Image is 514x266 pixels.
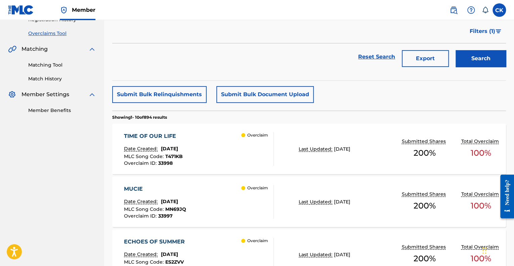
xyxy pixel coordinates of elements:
img: search [449,6,458,14]
span: Member Settings [22,90,69,99]
span: 100 % [470,200,491,212]
p: Overclaim [247,185,268,191]
div: Notifications [482,7,488,13]
img: Matching [8,45,16,53]
a: Reset Search [355,49,398,64]
a: Overclaims Tool [28,30,96,37]
span: MLC Song Code : [124,206,165,212]
span: 200 % [414,200,436,212]
span: 200 % [414,147,436,159]
span: Matching [22,45,48,53]
p: Date Created: [124,145,159,152]
img: help [467,6,475,14]
span: [DATE] [161,251,178,257]
p: Last Updated: [299,251,334,258]
a: Public Search [447,3,460,17]
button: Search [456,50,506,67]
a: Member Benefits [28,107,96,114]
p: Submitted Shares [402,138,447,145]
p: Overclaim [247,238,268,244]
p: Last Updated: [299,198,334,205]
span: 33997 [158,213,173,219]
p: Last Updated: [299,146,334,153]
p: Showing 1 - 10 of 894 results [112,114,167,120]
span: MN69JQ [165,206,186,212]
span: [DATE] [161,198,178,204]
img: expand [88,45,96,53]
img: Top Rightsholder [60,6,68,14]
iframe: Resource Center [495,169,514,223]
button: Submit Bulk Document Upload [216,86,314,103]
span: 100 % [470,253,491,265]
div: User Menu [492,3,506,17]
iframe: Chat Widget [480,234,514,266]
span: 100 % [470,147,491,159]
a: TIME OF OUR LIFEDate Created:[DATE]MLC Song Code:T471KBOverclaim ID:33998 OverclaimLast Updated:[... [112,124,506,174]
p: Submitted Shares [402,191,447,198]
div: ECHOES OF SUMMER [124,238,188,246]
span: [DATE] [334,252,350,258]
p: Date Created: [124,198,159,205]
button: Export [402,50,449,67]
p: Total Overclaim [461,138,500,145]
span: 33998 [158,160,173,166]
a: Match History [28,75,96,82]
img: expand [88,90,96,99]
div: MUCIE [124,185,186,193]
span: [DATE] [334,146,350,152]
img: MLC Logo [8,5,34,15]
span: Overclaim ID : [124,213,158,219]
span: ES2ZVV [165,259,184,265]
div: TIME OF OUR LIFE [124,132,183,140]
button: Filters (1) [466,23,506,40]
div: Help [464,3,478,17]
p: Date Created: [124,251,159,258]
p: Submitted Shares [402,243,447,251]
button: Submit Bulk Relinquishments [112,86,207,103]
p: Total Overclaim [461,243,500,251]
span: T471KB [165,153,183,159]
span: [DATE] [334,199,350,205]
span: Filters ( 1 ) [470,27,495,35]
a: Matching Tool [28,62,96,69]
span: Overclaim ID : [124,160,158,166]
p: Total Overclaim [461,191,500,198]
span: MLC Song Code : [124,153,165,159]
img: filter [496,29,501,33]
a: MUCIEDate Created:[DATE]MLC Song Code:MN69JQOverclaim ID:33997 OverclaimLast Updated:[DATE]Submit... [112,177,506,227]
img: Member Settings [8,90,16,99]
span: [DATE] [161,146,178,152]
span: 200 % [414,253,436,265]
p: Overclaim [247,132,268,138]
div: Drag [482,240,486,261]
span: Member [72,6,95,14]
span: MLC Song Code : [124,259,165,265]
